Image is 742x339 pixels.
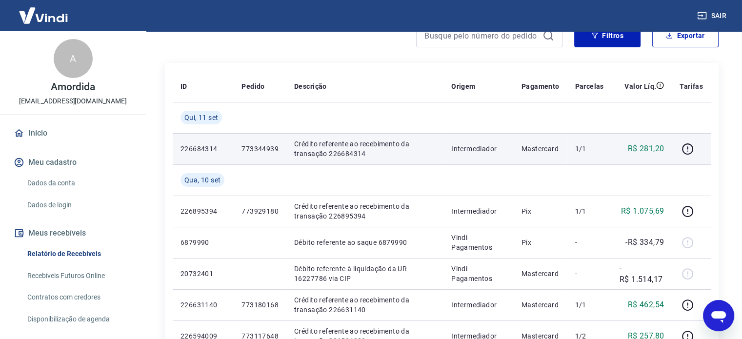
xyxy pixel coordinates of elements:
a: Dados de login [23,195,134,215]
p: Crédito referente ao recebimento da transação 226631140 [294,295,436,315]
a: Disponibilização de agenda [23,309,134,329]
button: Sair [695,7,730,25]
p: Valor Líq. [624,81,656,91]
p: Crédito referente ao recebimento da transação 226684314 [294,139,436,159]
p: [EMAIL_ADDRESS][DOMAIN_NAME] [19,96,127,106]
a: Recebíveis Futuros Online [23,266,134,286]
p: R$ 1.075,69 [621,205,664,217]
a: Dados da conta [23,173,134,193]
p: Intermediador [451,206,506,216]
p: 226684314 [180,144,226,154]
p: Intermediador [451,144,506,154]
p: 773929180 [241,206,279,216]
span: Qua, 10 set [184,175,221,185]
p: 6879990 [180,238,226,247]
p: Débito referente ao saque 6879990 [294,238,436,247]
p: Amordida [51,82,95,92]
p: -R$ 1.514,17 [620,262,664,285]
p: 1/1 [575,300,604,310]
p: R$ 281,20 [628,143,664,155]
p: Crédito referente ao recebimento da transação 226895394 [294,201,436,221]
p: Vindi Pagamentos [451,264,506,283]
p: Mastercard [521,144,560,154]
p: Débito referente à liquidação da UR 16227786 via CIP [294,264,436,283]
p: R$ 462,54 [628,299,664,311]
p: 1/1 [575,206,604,216]
p: ID [180,81,187,91]
p: Origem [451,81,475,91]
p: Parcelas [575,81,604,91]
p: -R$ 334,79 [625,237,664,248]
p: Mastercard [521,269,560,279]
a: Contratos com credores [23,287,134,307]
p: 1/1 [575,144,604,154]
p: 226895394 [180,206,226,216]
div: A [54,39,93,78]
p: 20732401 [180,269,226,279]
p: Pix [521,238,560,247]
p: - [575,269,604,279]
p: Tarifas [680,81,703,91]
p: Pagamento [521,81,560,91]
p: - [575,238,604,247]
p: Mastercard [521,300,560,310]
iframe: Botão para abrir a janela de mensagens [703,300,734,331]
p: Intermediador [451,300,506,310]
p: 773344939 [241,144,279,154]
p: Pix [521,206,560,216]
p: Vindi Pagamentos [451,233,506,252]
button: Filtros [574,24,641,47]
a: Início [12,122,134,144]
button: Meu cadastro [12,152,134,173]
input: Busque pelo número do pedido [424,28,539,43]
button: Meus recebíveis [12,222,134,244]
p: Descrição [294,81,327,91]
a: Relatório de Recebíveis [23,244,134,264]
button: Exportar [652,24,719,47]
p: Pedido [241,81,264,91]
p: 773180168 [241,300,279,310]
span: Qui, 11 set [184,113,218,122]
p: 226631140 [180,300,226,310]
img: Vindi [12,0,75,30]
